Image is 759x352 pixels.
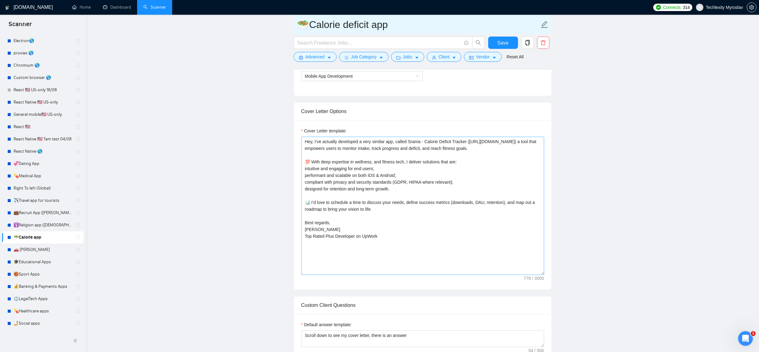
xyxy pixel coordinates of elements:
button: setting [747,2,757,12]
a: Reset All [507,53,524,60]
span: holder [76,161,81,166]
a: 💞Dating App [14,158,72,170]
span: bars [344,55,349,60]
span: holder [76,88,81,92]
span: copy [522,40,533,45]
span: holder [76,284,81,289]
span: Jobs [403,53,412,60]
a: React 🇺🇸 US-only 18/08 [14,84,72,96]
span: Mobile App Development [305,72,419,81]
span: Connects: [663,4,682,11]
span: holder [76,38,81,43]
span: delete [537,40,549,45]
span: caret-down [452,55,456,60]
span: holder [76,100,81,105]
a: 💼Recruit App ([PERSON_NAME]) [14,207,72,219]
div: Cover Letter Options [301,103,544,120]
span: setting [299,55,303,60]
span: 1 [751,331,756,336]
span: holder [76,223,81,228]
span: caret-down [379,55,383,60]
a: Chromium 🌎 [14,59,72,72]
span: holder [76,210,81,215]
span: holder [76,149,81,154]
a: 🚗 [PERSON_NAME] [14,244,72,256]
a: Custom browser 🌎 [14,72,72,84]
span: Job Category [351,53,377,60]
a: 🏀Sport Apps [14,268,72,280]
label: Default answer template: [301,321,352,328]
span: 314 [683,4,690,11]
span: holder [76,235,81,240]
iframe: Intercom live chat [738,331,753,346]
span: holder [76,137,81,142]
a: setting [747,5,757,10]
span: info-circle [464,41,468,45]
span: caret-down [415,55,419,60]
img: upwork-logo.png [656,5,661,10]
a: 🛐Religion app ([DEMOGRAPHIC_DATA][PERSON_NAME]) [14,219,72,231]
button: barsJob Categorycaret-down [339,52,389,62]
textarea: Default answer template: [301,330,544,347]
a: 🎓Educational Apps [14,256,72,268]
span: caret-down [327,55,331,60]
button: Save [488,37,518,49]
span: Advanced [306,53,325,60]
a: searchScanner [143,5,166,10]
span: user [432,55,436,60]
img: logo [5,3,10,13]
a: General mobile🇺🇸 US-only [14,108,72,121]
span: holder [76,174,81,178]
span: caret-down [492,55,496,60]
a: dashboardDashboard [103,5,131,10]
span: Save [497,39,508,47]
span: double-left [73,338,79,344]
a: React Native 🇺🇸 US-only [14,96,72,108]
span: holder [76,260,81,264]
span: Client [439,53,450,60]
a: ✈️Travel app for tourists [14,194,72,207]
a: ⚖️LegalTech Apps [14,293,72,305]
a: 🤳Social apps [14,317,72,330]
a: 💊Medical App [14,170,72,182]
span: holder [76,51,81,56]
span: search [472,40,484,45]
span: holder [76,272,81,277]
input: Search Freelance Jobs... [297,39,461,47]
button: idcardVendorcaret-down [464,52,501,62]
button: delete [537,37,549,49]
button: folderJobscaret-down [391,52,424,62]
span: Scanner [4,20,37,33]
span: holder [76,186,81,191]
span: holder [76,198,81,203]
span: folder [396,55,401,60]
span: edit [540,21,548,29]
a: 🥗Calorie app [14,231,72,244]
span: holder [76,309,81,314]
a: React 🇺🇸 [14,121,72,133]
button: settingAdvancedcaret-down [294,52,337,62]
span: holder [76,321,81,326]
span: holder [76,112,81,117]
span: holder [76,247,81,252]
a: homeHome [72,5,91,10]
span: holder [76,296,81,301]
input: Scanner name... [297,17,539,32]
a: proxies 🌎 [14,47,72,59]
a: 💰Banking & Payments Apps [14,280,72,293]
a: Right To left (Global) [14,182,72,194]
button: search [472,37,484,49]
a: 💊Healthcare apps [14,305,72,317]
a: React Native 🌎 [14,145,72,158]
label: Cover Letter template: [301,127,347,134]
a: React Native 🇺🇸 Tam test 04/08 [14,133,72,145]
div: Custom Client Questions [301,296,544,314]
span: user [698,5,702,10]
textarea: Cover Letter template: [301,137,544,275]
button: copy [521,37,534,49]
span: setting [747,5,756,10]
span: idcard [469,55,473,60]
span: holder [76,75,81,80]
span: Vendor [476,53,489,60]
span: holder [76,124,81,129]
